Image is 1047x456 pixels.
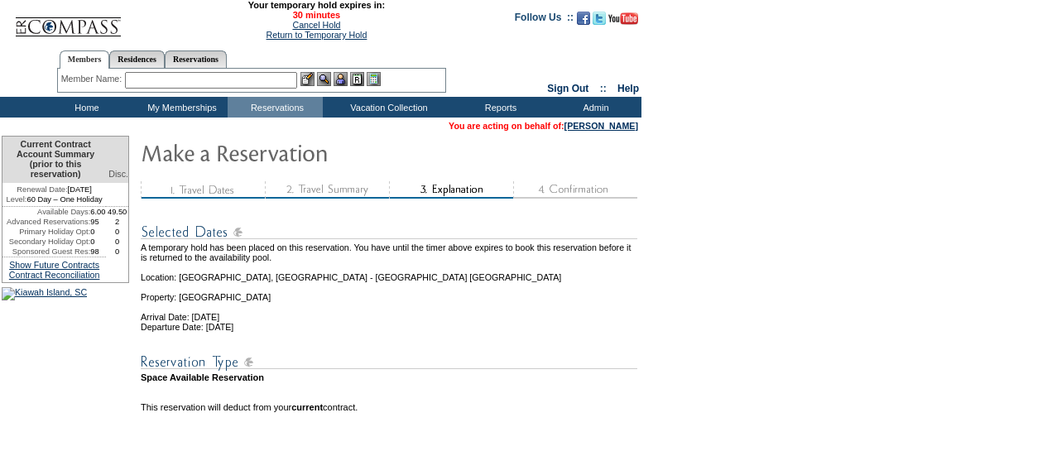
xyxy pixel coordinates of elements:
[90,247,106,257] td: 98
[547,83,588,94] a: Sign Out
[600,83,607,94] span: ::
[165,50,227,68] a: Reservations
[106,247,128,257] td: 0
[60,50,110,69] a: Members
[106,207,128,217] td: 49.50
[7,194,27,204] span: Level:
[141,181,265,199] img: step1_state3.gif
[228,97,323,118] td: Reservations
[577,17,590,26] a: Become our fan on Facebook
[9,270,100,280] a: Contract Reconciliation
[265,181,389,199] img: step2_state3.gif
[593,12,606,25] img: Follow us on Twitter
[141,322,640,332] td: Departure Date: [DATE]
[141,242,640,262] td: A temporary hold has been placed on this reservation. You have until the timer above expires to b...
[109,50,165,68] a: Residences
[106,237,128,247] td: 0
[608,17,638,26] a: Subscribe to our YouTube Channel
[2,207,90,217] td: Available Days:
[14,3,122,37] img: Compass Home
[389,181,513,199] img: step3_state2.gif
[608,12,638,25] img: Subscribe to our YouTube Channel
[451,97,546,118] td: Reports
[577,12,590,25] img: Become our fan on Facebook
[106,227,128,237] td: 0
[546,97,641,118] td: Admin
[141,302,640,322] td: Arrival Date: [DATE]
[267,30,367,40] a: Return to Temporary Hold
[2,217,90,227] td: Advanced Reservations:
[292,20,340,30] a: Cancel Hold
[2,194,106,207] td: 60 Day – One Holiday
[141,402,640,412] td: This reservation will deduct from your contract.
[37,97,132,118] td: Home
[2,227,90,237] td: Primary Holiday Opt:
[2,287,87,300] img: Kiawah Island, SC
[141,136,472,169] img: Make Reservation
[617,83,639,94] a: Help
[593,17,606,26] a: Follow us on Twitter
[108,169,128,179] span: Disc.
[90,217,106,227] td: 95
[323,97,451,118] td: Vacation Collection
[132,97,228,118] td: My Memberships
[141,262,640,282] td: Location: [GEOGRAPHIC_DATA], [GEOGRAPHIC_DATA] - [GEOGRAPHIC_DATA] [GEOGRAPHIC_DATA]
[17,185,67,194] span: Renewal Date:
[513,181,637,199] img: step4_state1.gif
[130,10,502,20] span: 30 minutes
[291,402,323,412] b: current
[141,372,640,382] td: Space Available Reservation
[141,282,640,302] td: Property: [GEOGRAPHIC_DATA]
[2,137,106,183] td: Current Contract Account Summary (prior to this reservation)
[141,222,637,242] img: Reservation Dates
[141,352,637,372] img: Reservation Type
[90,207,106,217] td: 6.00
[350,72,364,86] img: Reservations
[449,121,638,131] span: You are acting on behalf of:
[90,237,106,247] td: 0
[61,72,125,86] div: Member Name:
[300,72,315,86] img: b_edit.gif
[106,217,128,227] td: 2
[2,237,90,247] td: Secondary Holiday Opt:
[564,121,638,131] a: [PERSON_NAME]
[9,260,99,270] a: Show Future Contracts
[334,72,348,86] img: Impersonate
[317,72,331,86] img: View
[367,72,381,86] img: b_calculator.gif
[515,10,574,30] td: Follow Us ::
[2,247,90,257] td: Sponsored Guest Res:
[90,227,106,237] td: 0
[2,183,106,194] td: [DATE]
